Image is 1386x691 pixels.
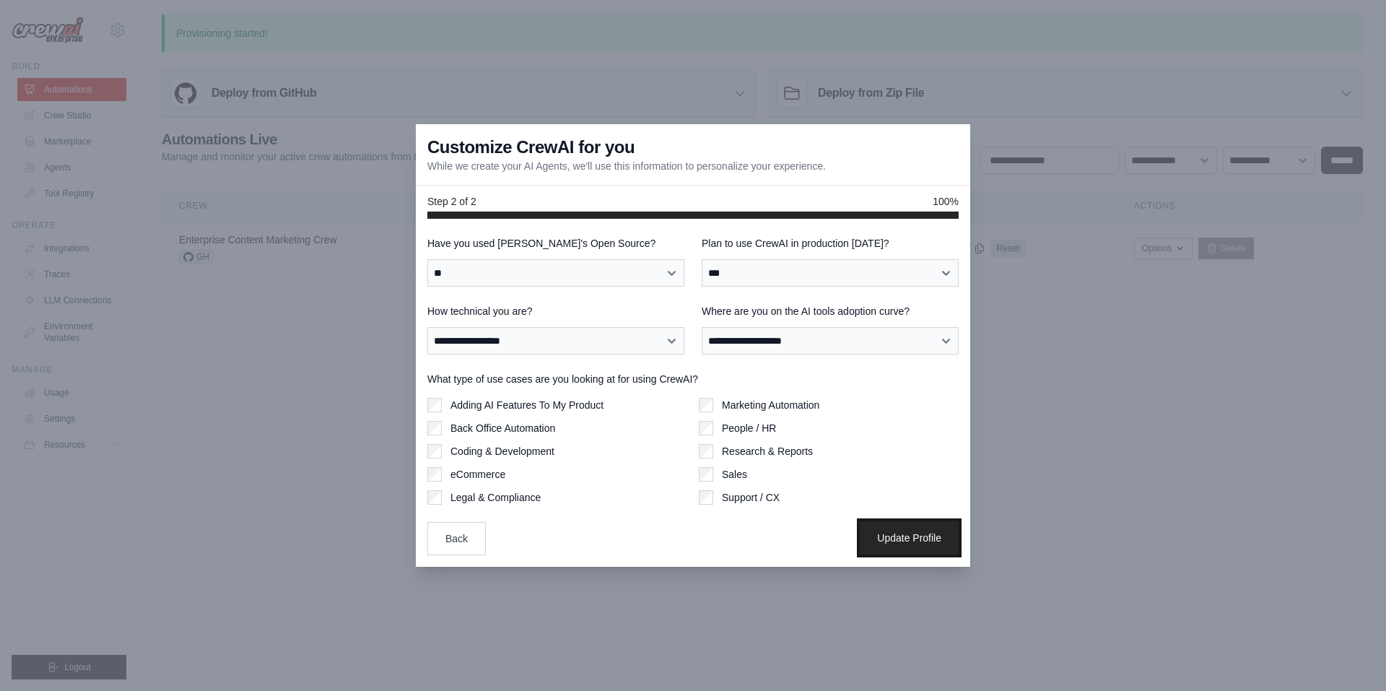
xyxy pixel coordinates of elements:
label: Plan to use CrewAI in production [DATE]? [702,236,959,251]
p: While we create your AI Agents, we'll use this information to personalize your experience. [427,159,826,173]
label: Where are you on the AI tools adoption curve? [702,304,959,318]
button: Back [427,522,486,555]
label: Have you used [PERSON_NAME]'s Open Source? [427,236,684,251]
label: Coding & Development [450,444,554,459]
label: What type of use cases are you looking at for using CrewAI? [427,372,959,386]
button: Update Profile [860,521,959,555]
label: Research & Reports [722,444,813,459]
label: People / HR [722,421,776,435]
label: Back Office Automation [450,421,555,435]
span: 100% [933,194,959,209]
label: Support / CX [722,490,780,505]
span: Step 2 of 2 [427,194,476,209]
h3: Customize CrewAI for you [427,136,635,159]
label: How technical you are? [427,304,684,318]
label: Sales [722,467,747,482]
label: eCommerce [450,467,505,482]
label: Legal & Compliance [450,490,541,505]
label: Marketing Automation [722,398,819,412]
label: Adding AI Features To My Product [450,398,603,412]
